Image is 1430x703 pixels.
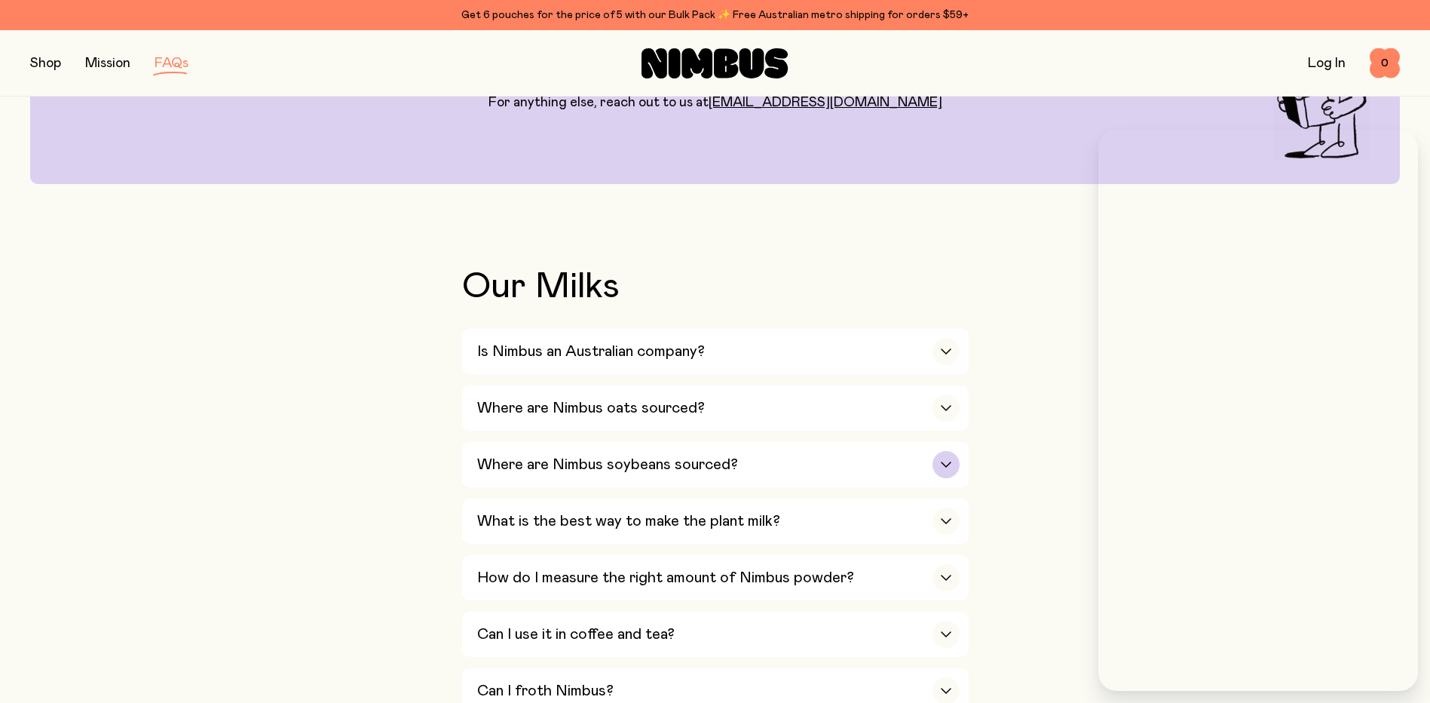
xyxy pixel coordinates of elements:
[1370,48,1400,78] button: 0
[462,385,969,431] button: Where are Nimbus oats sourced?
[477,399,705,417] h3: Where are Nimbus oats sourced?
[477,512,780,530] h3: What is the best way to make the plant milk?
[709,96,942,109] a: [EMAIL_ADDRESS][DOMAIN_NAME]
[488,94,942,112] p: For anything else, reach out to us at
[462,612,969,657] button: Can I use it in coffee and tea?
[155,57,188,70] a: FAQs
[30,6,1400,24] div: Get 6 pouches for the price of 5 with our Bulk Pack ✨ Free Australian metro shipping for orders $59+
[477,342,705,361] h3: Is Nimbus an Australian company?
[85,57,130,70] a: Mission
[462,329,969,374] button: Is Nimbus an Australian company?
[477,456,738,474] h3: Where are Nimbus soybeans sourced?
[462,442,969,487] button: Where are Nimbus soybeans sourced?
[462,555,969,600] button: How do I measure the right amount of Nimbus powder?
[462,499,969,544] button: What is the best way to make the plant milk?
[477,569,854,587] h3: How do I measure the right amount of Nimbus powder?
[1098,130,1418,691] iframe: Embedded Agent
[462,269,969,305] h2: Our Milks
[477,682,614,700] h3: Can I froth Nimbus?
[477,625,675,643] h3: Can I use it in coffee and tea?
[1308,57,1346,70] a: Log In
